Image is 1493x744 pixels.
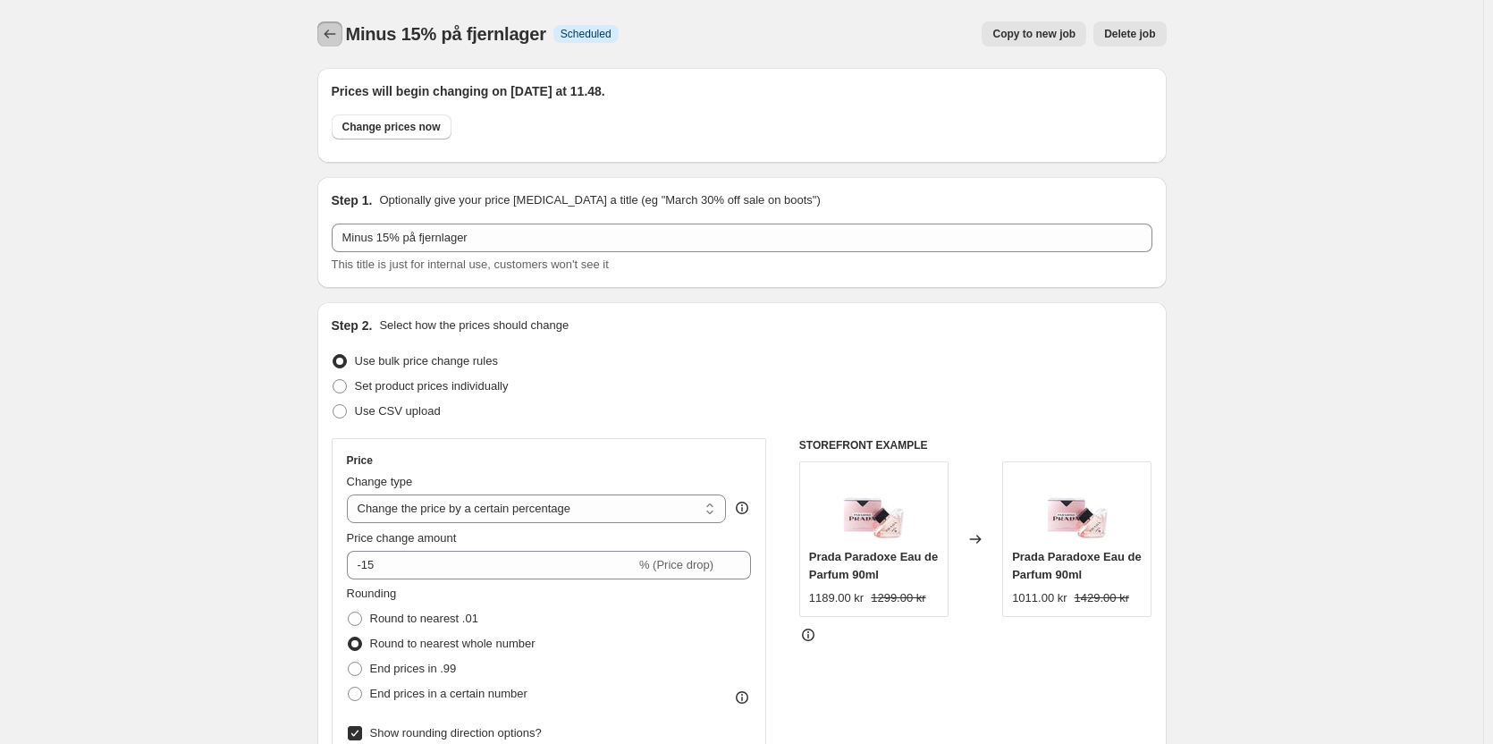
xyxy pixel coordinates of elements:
[332,114,451,139] button: Change prices now
[347,475,413,488] span: Change type
[332,317,373,334] h2: Step 2.
[982,21,1086,46] button: Copy to new job
[1012,589,1067,607] div: 1011.00 kr
[1093,21,1166,46] button: Delete job
[332,258,609,271] span: This title is just for internal use, customers won't see it
[1104,27,1155,41] span: Delete job
[733,499,751,517] div: help
[1012,550,1142,581] span: Prada Paradoxe Eau de Parfum 90ml
[355,379,509,393] span: Set product prices individually
[332,191,373,209] h2: Step 1.
[639,558,713,571] span: % (Price drop)
[342,120,441,134] span: Change prices now
[871,589,925,607] strike: 1299.00 kr
[317,21,342,46] button: Price change jobs
[370,637,536,650] span: Round to nearest whole number
[355,404,441,418] span: Use CSV upload
[370,662,457,675] span: End prices in .99
[838,471,909,543] img: mYrifZUsjxBrR5c9hsLkc3_80x.webp
[370,612,478,625] span: Round to nearest .01
[332,224,1152,252] input: 30% off holiday sale
[799,438,1152,452] h6: STOREFRONT EXAMPLE
[1075,589,1129,607] strike: 1429.00 kr
[355,354,498,368] span: Use bulk price change rules
[379,317,569,334] p: Select how the prices should change
[561,27,612,41] span: Scheduled
[347,551,636,579] input: -15
[347,587,397,600] span: Rounding
[1042,471,1113,543] img: mYrifZUsjxBrR5c9hsLkc3_80x.webp
[346,24,546,44] span: Minus 15% på fjernlager
[809,550,939,581] span: Prada Paradoxe Eau de Parfum 90ml
[332,82,1152,100] h2: Prices will begin changing on [DATE] at 11.48.
[809,589,864,607] div: 1189.00 kr
[347,453,373,468] h3: Price
[370,726,542,740] span: Show rounding direction options?
[347,531,457,545] span: Price change amount
[379,191,820,209] p: Optionally give your price [MEDICAL_DATA] a title (eg "March 30% off sale on boots")
[370,687,527,700] span: End prices in a certain number
[992,27,1075,41] span: Copy to new job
